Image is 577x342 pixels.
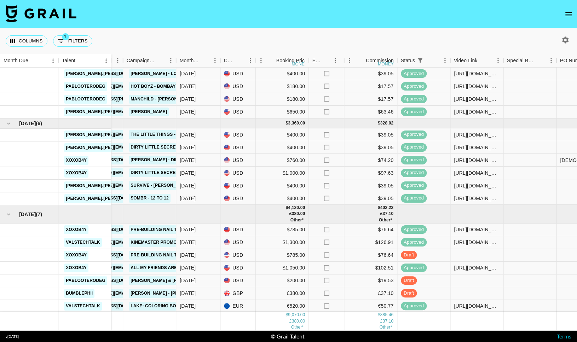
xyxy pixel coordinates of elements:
[401,226,427,233] span: approved
[256,167,309,179] div: $1,000.00
[454,131,500,138] div: https://www.tiktok.com/@patricia.braham/video/7524897582133415182?_r=1&_t=ZP-8xs79XbTW2Q
[285,312,288,318] div: $
[4,54,28,68] div: Month Due
[166,55,176,66] button: Menu
[220,262,256,274] div: USD
[401,96,427,103] span: approved
[401,239,427,246] span: approved
[344,128,397,141] div: $39.05
[401,157,427,163] span: approved
[129,82,189,91] a: Hot Boyz - BombayMami
[344,154,397,167] div: $74.20
[401,290,417,297] span: draft
[64,69,142,78] a: [PERSON_NAME].[PERSON_NAME]
[454,54,478,68] div: Video Link
[344,249,397,262] div: $76.64
[382,211,393,217] div: 37.10
[291,325,304,330] span: € 520.00
[454,182,500,189] div: https://www.tiktok.com/@patricia.braham/video/7522543352462576951?_r=1&_t=ZT-8xhKWfQ4Pd1
[256,236,309,249] div: $1,300.00
[180,70,196,77] div: Jun '25
[493,55,503,66] button: Menu
[70,54,123,68] div: Booker
[289,211,292,217] div: £
[180,251,196,259] div: Aug '25
[4,118,13,128] button: hide children
[76,251,155,260] a: [EMAIL_ADDRESS][DOMAIN_NAME]
[344,224,397,236] div: $76.64
[36,120,42,127] span: ( 6 )
[344,262,397,274] div: $102.51
[180,226,196,233] div: Aug '25
[129,69,211,78] a: [PERSON_NAME] - Look After You
[129,263,239,272] a: All My Friends Are Models - [PERSON_NAME]
[62,33,69,40] span: 1
[379,325,392,330] span: € 50.77
[256,300,309,313] div: €520.00
[64,156,88,165] a: xoxob4y
[220,80,256,93] div: USD
[180,83,196,90] div: Jun '25
[425,56,435,65] button: Sort
[220,141,256,154] div: USD
[288,312,305,318] div: 9,070.00
[64,143,142,152] a: [PERSON_NAME].[PERSON_NAME]
[454,70,500,77] div: https://www.tiktok.com/@patricia.braham/video/7521804163521514765?_r=1&_t=ZT-8xdwQt5dE9P
[180,108,196,115] div: Jun '25
[344,287,397,300] div: £37.10
[64,95,107,104] a: pablooterodeg
[129,238,178,247] a: Kinemaster Promo
[454,157,500,164] div: https://www.tiktok.com/@xoxob4y/video/7531119829877607711
[356,56,366,65] button: Sort
[454,108,500,115] div: https://www.tiktok.com/@patricia.braham/video/7518139359690886455
[454,195,500,202] div: https://www.tiktok.com/@patricia.braham/video/7533345641511079181
[180,95,196,103] div: Jun '25
[380,205,393,211] div: 402.22
[285,120,288,126] div: $
[378,120,380,126] div: $
[256,68,309,80] div: $400.00
[380,318,382,324] div: £
[112,55,123,66] button: Menu
[454,95,500,103] div: https://www.tiktok.com/@pablooterodeg/video/7514774242551008518?_r=1&_t=ZM-8x7kHY0TA7J
[64,263,88,272] a: xoxob4y
[64,169,88,178] a: xoxob4y
[36,211,42,218] span: ( 7 )
[382,318,393,324] div: 37.10
[76,225,155,234] a: [EMAIL_ADDRESS][DOMAIN_NAME]
[129,168,248,177] a: dirty little secret - all the American rejects
[180,131,196,138] div: Jul '25
[380,211,382,217] div: £
[127,54,156,68] div: Campaign (Type)
[180,182,196,189] div: Jul '25
[256,80,309,93] div: $180.00
[454,226,500,233] div: https://www.tiktok.com/@xoxob4y/video/7535590575957937438
[6,5,76,22] img: Grail Talent
[180,195,196,202] div: Jul '25
[75,56,85,66] button: Sort
[290,218,304,222] span: € 520.00
[129,225,186,234] a: Pre-Building Nail Tips
[6,35,47,47] button: Select columns
[64,131,142,139] a: [PERSON_NAME].[PERSON_NAME]
[64,289,94,298] a: bumblephii
[401,252,417,259] span: draft
[129,289,209,298] a: [PERSON_NAME] - [PERSON_NAME]
[129,130,215,139] a: The Little Things - [PERSON_NAME]
[401,195,427,202] span: approved
[28,56,38,66] button: Sort
[288,120,305,126] div: 3,360.00
[220,54,256,68] div: Currency
[561,7,576,21] button: open drawer
[546,55,556,66] button: Menu
[378,205,380,211] div: $
[256,154,309,167] div: $760.00
[220,93,256,106] div: USD
[129,181,191,190] a: Survive - [PERSON_NAME]
[64,225,88,234] a: xoxob4y
[380,312,393,318] div: 885.46
[454,169,500,176] div: https://www.tiktok.com/@xoxob4y/video/7526982371380317471
[276,54,307,68] div: Booking Price
[180,54,200,68] div: Month Due
[401,70,427,77] span: approved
